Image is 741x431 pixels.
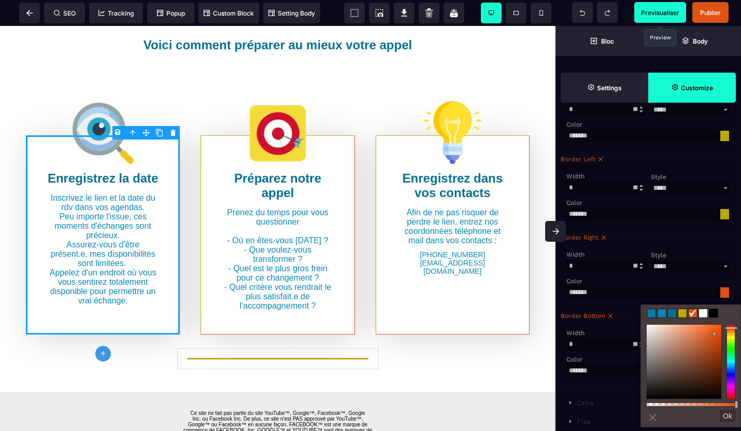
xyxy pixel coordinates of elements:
span: Border Bottom [561,312,605,319]
span: rgb(6, 112, 148) [667,309,677,318]
span: Width [566,329,585,337]
span: Tracking [98,9,134,17]
strong: Bloc [601,37,614,45]
span: rgb(255, 255, 255) [699,309,708,318]
span: Preview [634,2,686,23]
text: [PHONE_NUMBER] [EMAIL_ADDRESS][DOMAIN_NAME] [397,222,508,252]
img: e8a3ed2cdd5635c19ddcc50667f0d861_idee.png [421,75,484,138]
span: Style [651,252,666,259]
span: Settings [561,73,648,103]
span: Border Left [561,156,595,163]
span: Custom Block [204,9,254,17]
span: Color [566,277,582,285]
span: Open Layer Manager [648,26,741,56]
button: Ok [720,410,735,422]
b: Enregistrez dans vos contacts [403,145,506,174]
span: rgb(5, 135, 180) [657,309,666,318]
span: rgb(4, 125, 168) [647,309,656,318]
b: Préparez notre appel [234,145,325,174]
img: 387b4a10bf48ab8712f183923d080910_01-17_86383.png [247,77,308,138]
span: Width [566,251,585,258]
div: Flex [577,418,591,425]
span: View components [344,3,365,23]
text: Prenez du temps pour vous questionner - Où en êtes-vous [DATE] ? - Que voulez-vous transformer ? ... [222,179,333,287]
strong: Body [693,37,708,45]
span: Color [566,121,582,128]
span: Border Right [561,234,598,241]
span: Popup [157,9,185,17]
span: Open Blocks [555,26,648,56]
span: Publier [700,9,721,17]
span: Style [651,173,666,180]
span: rgb(0, 0, 0) [709,309,718,318]
img: 4976738c82f9b023c47c9e0396a720d3_loupe.png [73,77,134,138]
a: ⨯ [646,409,659,426]
span: Setting Body [268,9,315,17]
span: rgb(187, 170, 0) [678,309,687,318]
b: Enregistrez la date [48,145,158,159]
strong: Customize [681,84,713,92]
span: Color [566,356,582,363]
span: rgb(221, 83, 19) [688,309,697,318]
span: Width [566,173,585,180]
text: Afin de ne pas risquer de perdre le lien, entrez nos coordonnées téléphone et mail dans vos conta... [397,179,508,222]
span: Open Style Manager [648,73,736,103]
span: SEO [54,9,76,17]
span: Previsualiser [641,9,679,17]
text: Inscrivez le lien et la date du rdv dans vos agendas. Peu importe l'issue, ces moments d'échanges... [47,165,159,282]
strong: Settings [597,84,622,92]
span: Color [566,199,582,206]
div: Extra [577,399,594,407]
text: Ce site ne fait pas partie du site YouTube™, Google™, Facebook™, Google Inc. ou Facebook Inc. De ... [130,382,425,427]
span: Screenshot [369,3,390,23]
